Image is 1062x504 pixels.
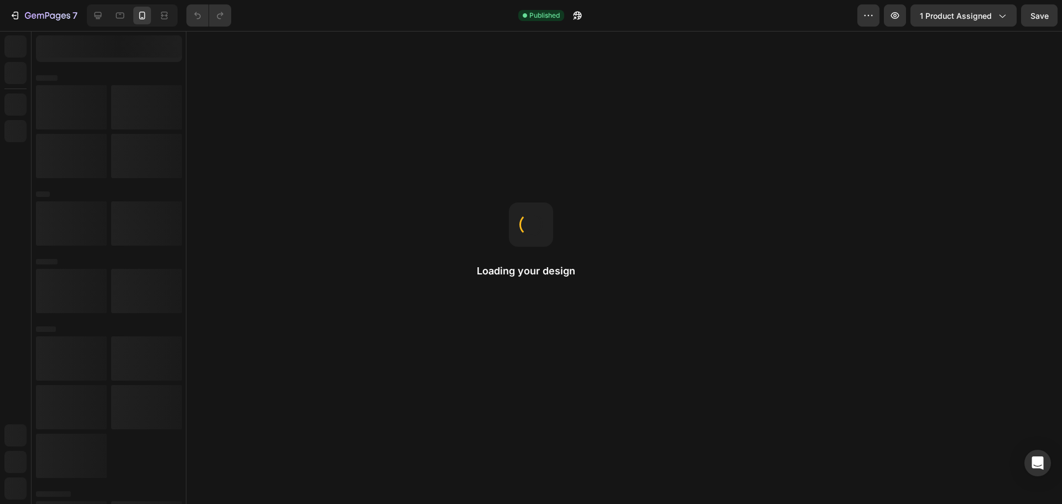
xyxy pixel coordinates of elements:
[1030,11,1049,20] span: Save
[920,10,992,22] span: 1 product assigned
[4,4,82,27] button: 7
[477,264,585,278] h2: Loading your design
[72,9,77,22] p: 7
[186,4,231,27] div: Undo/Redo
[1024,450,1051,476] div: Open Intercom Messenger
[529,11,560,20] span: Published
[1021,4,1058,27] button: Save
[910,4,1017,27] button: 1 product assigned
